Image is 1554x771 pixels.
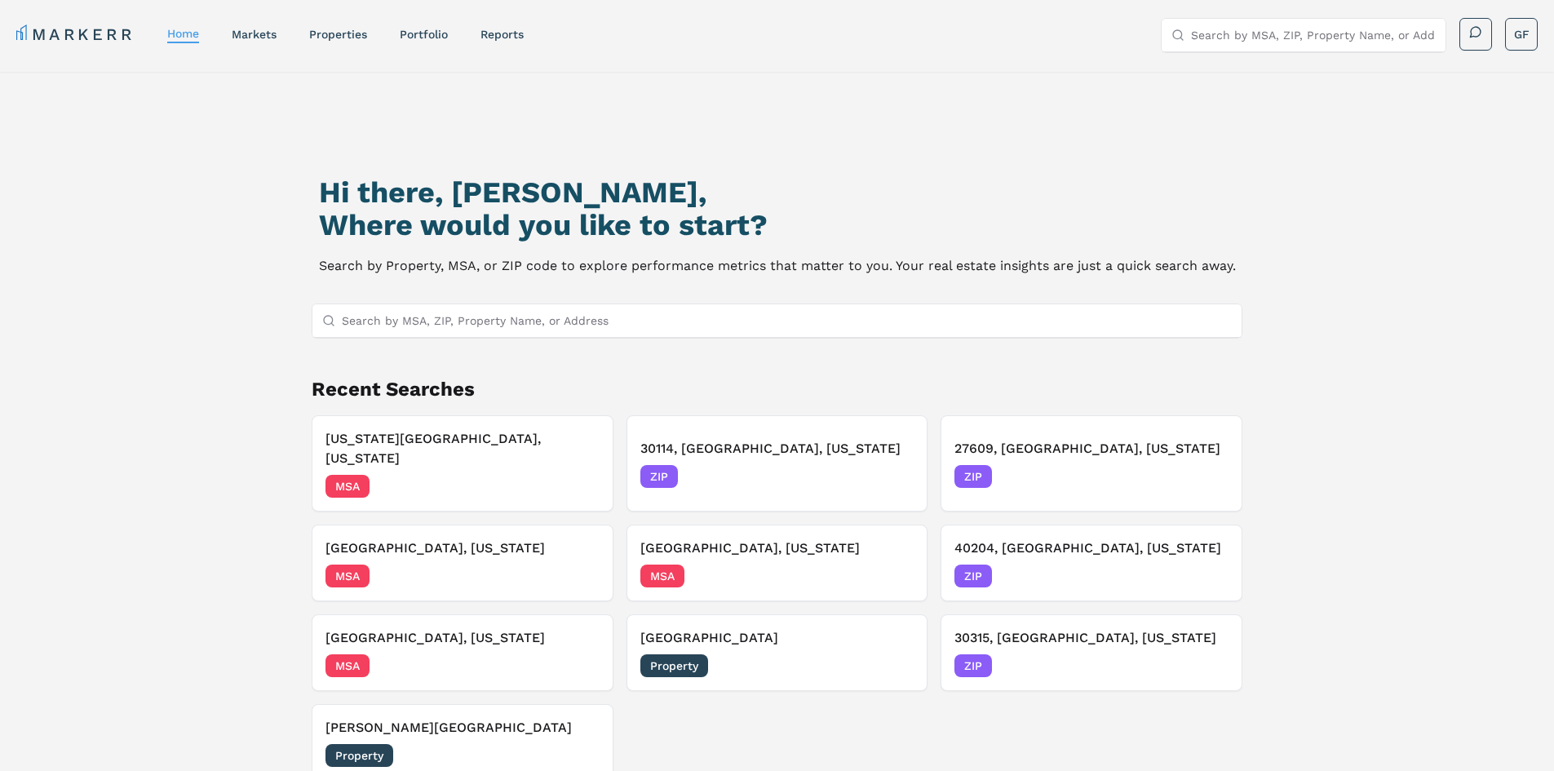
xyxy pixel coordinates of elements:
span: ZIP [954,565,992,587]
span: [DATE] [563,478,600,494]
h3: [GEOGRAPHIC_DATA] [640,628,914,648]
a: Portfolio [400,28,448,41]
button: GF [1505,18,1538,51]
span: [DATE] [1192,468,1229,485]
span: [DATE] [877,468,914,485]
a: home [167,27,199,40]
h3: 40204, [GEOGRAPHIC_DATA], [US_STATE] [954,538,1229,558]
span: MSA [640,565,684,587]
span: [DATE] [877,568,914,584]
span: ZIP [640,465,678,488]
h2: Where would you like to start? [319,209,1236,241]
span: GF [1514,26,1530,42]
span: [DATE] [563,747,600,764]
span: [DATE] [877,658,914,674]
h1: Hi there, [PERSON_NAME], [319,176,1236,209]
button: 30315, [GEOGRAPHIC_DATA], [US_STATE]ZIP[DATE] [941,614,1242,691]
span: Property [640,654,708,677]
span: [DATE] [1192,658,1229,674]
button: [US_STATE][GEOGRAPHIC_DATA], [US_STATE]MSA[DATE] [312,415,613,512]
a: properties [309,28,367,41]
h3: [GEOGRAPHIC_DATA], [US_STATE] [325,628,600,648]
h3: 30315, [GEOGRAPHIC_DATA], [US_STATE] [954,628,1229,648]
button: [GEOGRAPHIC_DATA], [US_STATE]MSA[DATE] [312,614,613,691]
a: reports [480,28,524,41]
button: [GEOGRAPHIC_DATA], [US_STATE]MSA[DATE] [312,525,613,601]
a: markets [232,28,277,41]
button: 40204, [GEOGRAPHIC_DATA], [US_STATE]ZIP[DATE] [941,525,1242,601]
span: Property [325,744,393,767]
input: Search by MSA, ZIP, Property Name, or Address [342,304,1233,337]
span: [DATE] [563,568,600,584]
span: MSA [325,565,370,587]
h3: 30114, [GEOGRAPHIC_DATA], [US_STATE] [640,439,914,459]
h3: [US_STATE][GEOGRAPHIC_DATA], [US_STATE] [325,429,600,468]
a: MARKERR [16,23,135,46]
button: [GEOGRAPHIC_DATA]Property[DATE] [626,614,928,691]
h3: [GEOGRAPHIC_DATA], [US_STATE] [325,538,600,558]
h3: [PERSON_NAME][GEOGRAPHIC_DATA] [325,718,600,738]
span: [DATE] [1192,568,1229,584]
span: [DATE] [563,658,600,674]
button: 30114, [GEOGRAPHIC_DATA], [US_STATE]ZIP[DATE] [626,415,928,512]
input: Search by MSA, ZIP, Property Name, or Address [1191,19,1436,51]
button: [GEOGRAPHIC_DATA], [US_STATE]MSA[DATE] [626,525,928,601]
h3: [GEOGRAPHIC_DATA], [US_STATE] [640,538,914,558]
span: MSA [325,475,370,498]
span: MSA [325,654,370,677]
h3: 27609, [GEOGRAPHIC_DATA], [US_STATE] [954,439,1229,459]
h2: Recent Searches [312,376,1243,402]
button: 27609, [GEOGRAPHIC_DATA], [US_STATE]ZIP[DATE] [941,415,1242,512]
span: ZIP [954,465,992,488]
p: Search by Property, MSA, or ZIP code to explore performance metrics that matter to you. Your real... [319,255,1236,277]
span: ZIP [954,654,992,677]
